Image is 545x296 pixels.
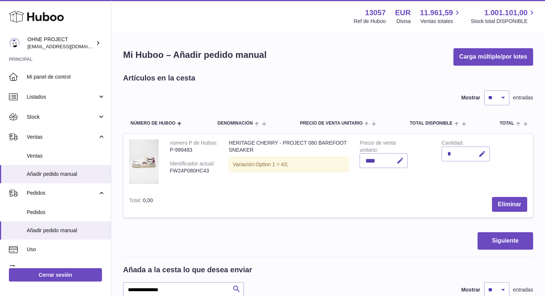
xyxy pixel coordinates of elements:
[492,197,527,212] button: Eliminar
[27,190,98,197] span: Pedidos
[229,157,349,172] div: Variación:
[27,209,105,216] span: Pedidos
[217,121,252,126] span: Denominación
[27,134,98,141] span: Ventas
[123,49,267,61] h1: Mi Huboo – Añadir pedido manual
[471,8,536,25] a: 1.001.101,00 Stock total DISPONIBLE
[170,140,218,148] div: número P de Huboo
[9,268,102,282] a: Cerrar sesión
[129,197,143,205] label: Total
[27,152,105,159] span: Ventas
[420,8,462,25] a: 11.961,59 Ventas totales
[500,121,514,126] span: Total
[461,94,480,101] label: Mostrar
[442,140,464,148] label: Cantidad
[129,139,159,184] img: HERITAGE CHERRY - PROJECT 080 BAREFOOT SNEAKER
[27,171,105,178] span: Añadir pedido manual
[143,197,153,203] span: 0,00
[395,8,410,18] strong: EUR
[223,134,354,191] td: HERITAGE CHERRY - PROJECT 080 BAREFOOT SNEAKER
[170,147,218,154] div: P-999483
[365,8,386,18] strong: 13057
[513,286,533,293] span: entradas
[484,8,528,18] span: 1.001.101,00
[27,266,98,273] span: Facturación y pagos
[170,167,218,174] div: FW24P080HC43
[27,93,98,101] span: Listados
[131,121,175,126] span: Número de Huboo
[255,161,288,167] span: Option 1 = 43;
[27,43,109,49] span: [EMAIL_ADDRESS][DOMAIN_NAME]
[123,73,195,83] h2: Artículos en la cesta
[410,121,452,126] span: Total DISPONIBLE
[300,121,363,126] span: Precio de venta unitario
[27,227,105,234] span: Añadir pedido manual
[170,161,215,168] div: Identificador actual
[123,265,252,275] h2: Añada a la cesta lo que desea enviar
[513,94,533,101] span: entradas
[471,18,536,25] span: Stock total DISPONIBLE
[27,246,105,253] span: Uso
[27,114,98,121] span: Stock
[9,37,20,49] img: support@ohneproject.com
[27,36,94,50] div: OHNE PROJECT
[354,18,386,25] div: Ref de Huboo
[397,18,411,25] div: Divisa
[27,73,105,80] span: Mi panel de control
[420,8,453,18] span: 11.961,59
[478,232,533,250] button: Siguiente
[360,140,396,155] label: Precio de venta unitario
[461,286,480,293] label: Mostrar
[453,48,533,66] button: Carga múltiple/por lotes
[420,18,462,25] span: Ventas totales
